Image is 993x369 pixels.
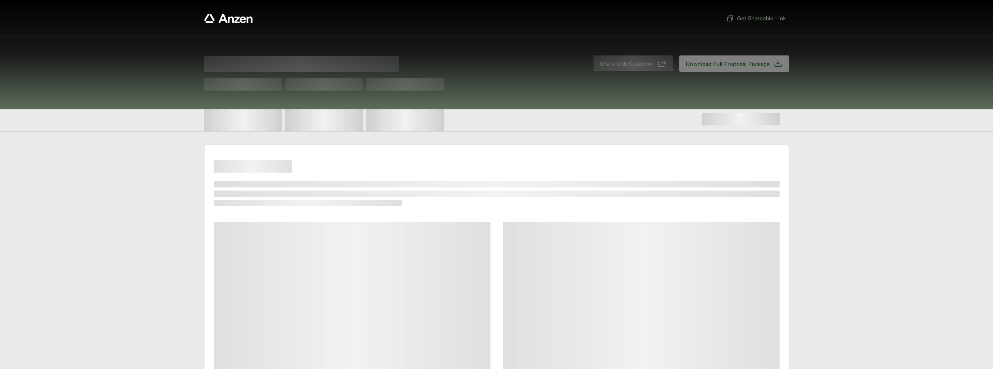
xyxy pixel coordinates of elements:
span: Get Shareable Link [726,14,786,22]
span: Test [204,78,282,91]
span: Share with Customer [600,59,654,68]
span: Test [366,78,444,91]
a: Anzen website [204,14,253,23]
span: Test [285,78,363,91]
span: Proposal for [204,56,399,72]
button: Get Shareable Link [723,11,789,25]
